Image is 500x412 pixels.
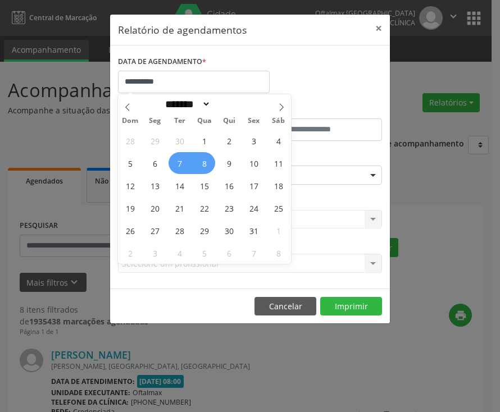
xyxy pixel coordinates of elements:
button: Imprimir [320,297,382,316]
span: Outubro 23, 2025 [218,197,240,219]
span: Setembro 30, 2025 [169,130,190,152]
button: Close [367,15,390,42]
span: Novembro 5, 2025 [193,242,215,264]
span: Outubro 24, 2025 [243,197,265,219]
span: Outubro 7, 2025 [169,152,190,174]
span: Sex [242,117,266,125]
span: Outubro 4, 2025 [267,130,289,152]
span: Novembro 4, 2025 [169,242,190,264]
span: Outubro 14, 2025 [169,175,190,196]
span: Outubro 6, 2025 [144,152,166,174]
span: Outubro 15, 2025 [193,175,215,196]
span: Novembro 2, 2025 [119,242,141,264]
span: Outubro 20, 2025 [144,197,166,219]
label: DATA DE AGENDAMENTO [118,53,206,71]
span: Outubro 12, 2025 [119,175,141,196]
span: Outubro 27, 2025 [144,219,166,241]
span: Outubro 21, 2025 [169,197,190,219]
span: Qua [192,117,217,125]
span: Outubro 29, 2025 [193,219,215,241]
span: Outubro 10, 2025 [243,152,265,174]
span: Outubro 9, 2025 [218,152,240,174]
span: Outubro 26, 2025 [119,219,141,241]
span: Setembro 28, 2025 [119,130,141,152]
span: Outubro 17, 2025 [243,175,265,196]
span: Novembro 6, 2025 [218,242,240,264]
span: Sáb [266,117,291,125]
span: Outubro 25, 2025 [267,197,289,219]
span: Outubro 1, 2025 [193,130,215,152]
span: Outubro 22, 2025 [193,197,215,219]
span: Novembro 1, 2025 [267,219,289,241]
span: Outubro 30, 2025 [218,219,240,241]
span: Outubro 19, 2025 [119,197,141,219]
span: Outubro 8, 2025 [193,152,215,174]
input: Year [211,98,248,110]
span: Dom [118,117,143,125]
span: Outubro 28, 2025 [169,219,190,241]
span: Outubro 11, 2025 [267,152,289,174]
span: Outubro 13, 2025 [144,175,166,196]
button: Cancelar [254,297,316,316]
span: Novembro 8, 2025 [267,242,289,264]
select: Month [161,98,211,110]
span: Seg [143,117,167,125]
span: Novembro 3, 2025 [144,242,166,264]
span: Outubro 16, 2025 [218,175,240,196]
h5: Relatório de agendamentos [118,22,247,37]
label: ATÉ [253,101,382,118]
span: Qui [217,117,242,125]
span: Outubro 3, 2025 [243,130,265,152]
span: Ter [167,117,192,125]
span: Outubro 31, 2025 [243,219,265,241]
span: Outubro 18, 2025 [267,175,289,196]
span: Outubro 2, 2025 [218,130,240,152]
span: Outubro 5, 2025 [119,152,141,174]
span: Setembro 29, 2025 [144,130,166,152]
span: Novembro 7, 2025 [243,242,265,264]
